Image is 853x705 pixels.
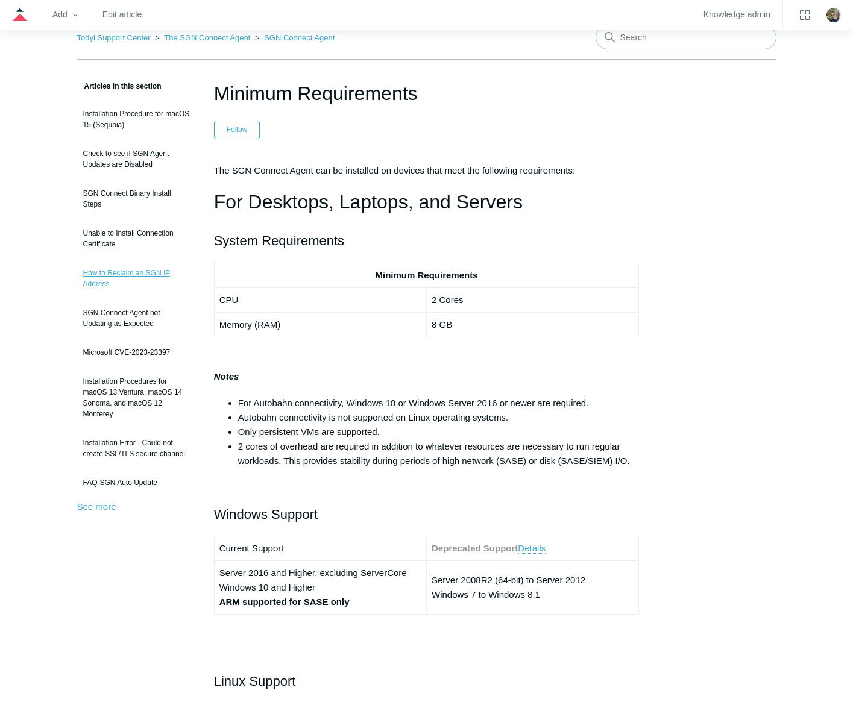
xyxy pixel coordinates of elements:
[214,287,426,312] td: CPU
[214,165,576,175] span: The SGN Connect Agent can be installed on devices that meet the following requirements:
[153,33,253,42] li: The SGN Connect Agent
[214,536,426,561] td: Current Support
[826,8,841,22] zd-hc-trigger: Click your profile icon to open the profile menu
[214,121,260,139] button: Follow Article
[102,11,142,18] a: Edit article
[77,431,196,465] a: Installation Error - Could not create SSL/TLS secure channel
[77,370,196,425] a: Installation Procedures for macOS 13 Ventura, macOS 14 Sonoma, and macOS 12 Monterey
[77,102,196,136] a: Installation Procedure for macOS 15 (Sequoia)
[77,142,196,176] a: Check to see if SGN Agent Updates are Disabled
[214,561,426,615] td: Server 2016 and Higher, excluding ServerCore Windows 10 and Higher
[214,674,296,689] span: Linux Support
[426,561,638,615] td: Server 2008R2 (64-bit) to Server 2012 Windows 7 to Windows 8.1
[77,471,196,494] a: FAQ-SGN Auto Update
[77,301,196,335] a: SGN Connect Agent not Updating as Expected
[703,11,770,18] a: Knowledge admin
[826,8,841,22] img: user avatar
[253,33,335,42] li: SGN Connect Agent
[214,371,239,381] strong: Notes
[426,312,638,337] td: 8 GB
[238,425,640,439] li: Only persistent VMs are supported.
[77,182,196,216] a: SGN Connect Binary Install Steps
[77,33,153,42] li: Todyl Support Center
[52,11,78,18] zd-hc-trigger: Add
[214,191,523,213] span: For Desktops, Laptops, and Servers
[214,79,640,108] h1: Minimum Requirements
[77,501,116,512] a: See more
[214,507,318,522] span: Windows Support
[432,543,518,553] strong: Deprecated Support
[77,33,151,42] a: Todyl Support Center
[77,222,196,255] a: Unable to Install Connection Certificate
[596,25,776,49] input: Search
[426,287,638,312] td: 2 Cores
[214,233,344,248] span: System Requirements
[77,82,162,90] span: Articles in this section
[238,410,640,425] li: Autobahn connectivity is not supported on Linux operating systems.
[375,270,477,280] strong: Minimum Requirements
[77,262,196,295] a: How to Reclaim an SGN IP Address
[214,312,426,337] td: Memory (RAM)
[264,33,335,42] a: SGN Connect Agent
[238,439,640,468] li: 2 cores of overhead are required in addition to whatever resources are necessary to run regular w...
[238,396,640,410] li: For Autobahn connectivity, Windows 10 or Windows Server 2016 or newer are required.
[164,33,250,42] a: The SGN Connect Agent
[77,341,196,364] a: Microsoft CVE-2023-23397
[518,543,546,554] a: Details
[219,597,350,607] strong: ARM supported for SASE only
